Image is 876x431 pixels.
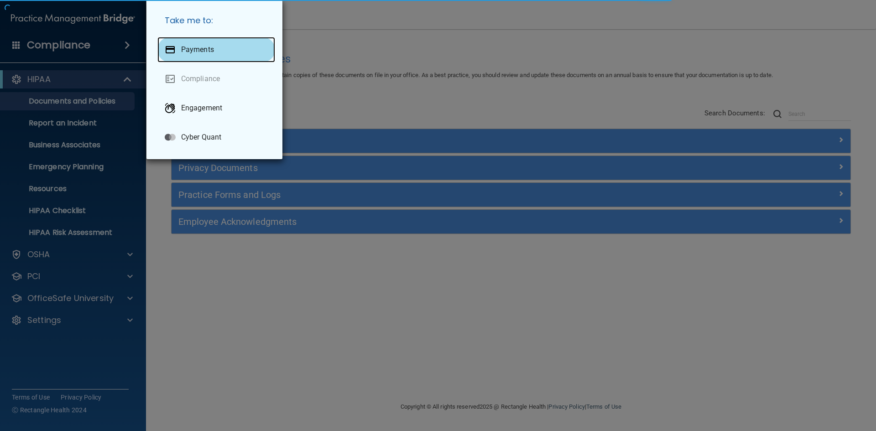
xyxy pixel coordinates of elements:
p: Payments [181,45,214,54]
p: Engagement [181,104,222,113]
a: Engagement [157,95,275,121]
h5: Take me to: [157,8,275,33]
a: Payments [157,37,275,62]
a: Cyber Quant [157,125,275,150]
p: Cyber Quant [181,133,221,142]
a: Compliance [157,66,275,92]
